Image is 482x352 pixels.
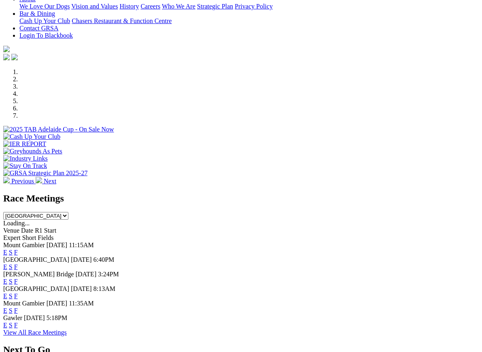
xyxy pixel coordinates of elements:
[24,314,45,321] span: [DATE]
[3,322,7,329] a: E
[14,278,18,285] a: F
[38,234,53,241] span: Fields
[3,242,45,248] span: Mount Gambier
[69,242,94,248] span: 11:15AM
[9,278,13,285] a: S
[35,227,56,234] span: R1 Start
[3,329,67,336] a: View All Race Meetings
[3,307,7,314] a: E
[3,193,479,204] h2: Race Meetings
[36,177,42,183] img: chevron-right-pager-white.svg
[11,178,34,184] span: Previous
[19,17,70,24] a: Cash Up Your Club
[9,307,13,314] a: S
[3,249,7,256] a: E
[93,256,115,263] span: 6:40PM
[3,285,69,292] span: [GEOGRAPHIC_DATA]
[3,178,36,184] a: Previous
[19,32,73,39] a: Login To Blackbook
[98,271,119,278] span: 3:24PM
[235,3,273,10] a: Privacy Policy
[3,220,30,227] span: Loading...
[21,227,33,234] span: Date
[71,256,92,263] span: [DATE]
[19,17,479,25] div: Bar & Dining
[11,54,18,60] img: twitter.svg
[3,140,46,148] img: IER REPORT
[14,322,18,329] a: F
[47,314,68,321] span: 5:18PM
[19,3,479,10] div: About
[9,249,13,256] a: S
[3,314,22,321] span: Gawler
[93,285,115,292] span: 8:13AM
[19,25,58,32] a: Contact GRSA
[3,278,7,285] a: E
[76,271,97,278] span: [DATE]
[47,242,68,248] span: [DATE]
[3,126,114,133] img: 2025 TAB Adelaide Cup - On Sale Now
[3,300,45,307] span: Mount Gambier
[3,263,7,270] a: E
[3,170,87,177] img: GRSA Strategic Plan 2025-27
[47,300,68,307] span: [DATE]
[19,10,55,17] a: Bar & Dining
[72,17,172,24] a: Chasers Restaurant & Function Centre
[22,234,36,241] span: Short
[3,148,62,155] img: Greyhounds As Pets
[3,234,21,241] span: Expert
[44,178,56,184] span: Next
[119,3,139,10] a: History
[14,263,18,270] a: F
[14,249,18,256] a: F
[69,300,94,307] span: 11:35AM
[9,263,13,270] a: S
[3,293,7,299] a: E
[14,293,18,299] a: F
[140,3,160,10] a: Careers
[3,227,19,234] span: Venue
[3,46,10,52] img: logo-grsa-white.png
[14,307,18,314] a: F
[9,322,13,329] a: S
[3,256,69,263] span: [GEOGRAPHIC_DATA]
[3,271,74,278] span: [PERSON_NAME] Bridge
[3,155,48,162] img: Industry Links
[3,177,10,183] img: chevron-left-pager-white.svg
[36,178,56,184] a: Next
[197,3,233,10] a: Strategic Plan
[3,54,10,60] img: facebook.svg
[71,285,92,292] span: [DATE]
[3,162,47,170] img: Stay On Track
[162,3,195,10] a: Who We Are
[19,3,70,10] a: We Love Our Dogs
[9,293,13,299] a: S
[71,3,118,10] a: Vision and Values
[3,133,60,140] img: Cash Up Your Club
